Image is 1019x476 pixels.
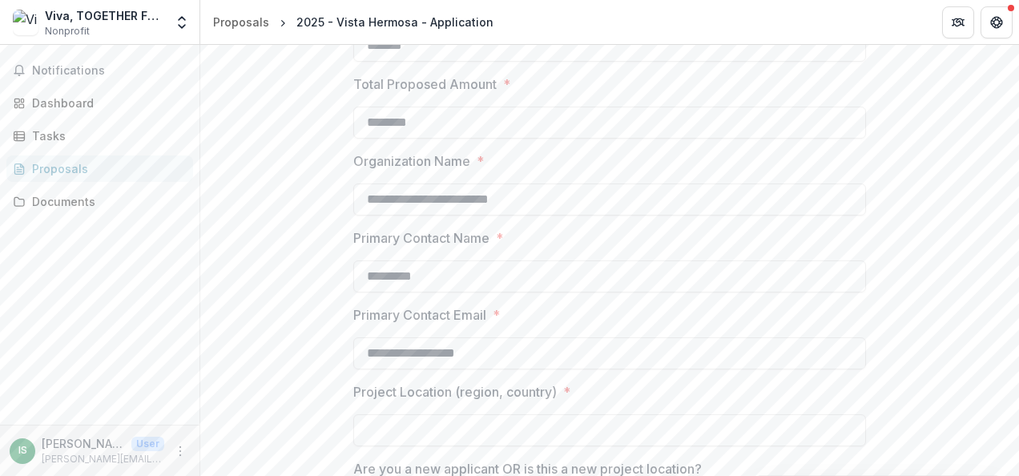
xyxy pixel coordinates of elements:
p: Organization Name [353,151,470,171]
button: Partners [942,6,974,38]
button: Notifications [6,58,193,83]
p: Primary Contact Email [353,305,486,325]
span: Nonprofit [45,24,90,38]
a: Tasks [6,123,193,149]
button: Get Help [981,6,1013,38]
button: Open entity switcher [171,6,193,38]
nav: breadcrumb [207,10,500,34]
div: Viva, TOGETHER FOR CHILDREN [45,7,164,24]
a: Proposals [207,10,276,34]
p: [PERSON_NAME] [42,435,125,452]
p: [PERSON_NAME][EMAIL_ADDRESS][DOMAIN_NAME] [42,452,164,466]
div: Dashboard [32,95,180,111]
div: Proposals [213,14,269,30]
div: Tasks [32,127,180,144]
a: Documents [6,188,193,215]
div: 2025 - Vista Hermosa - Application [296,14,493,30]
a: Proposals [6,155,193,182]
p: Primary Contact Name [353,228,489,248]
p: Project Location (region, country) [353,382,557,401]
div: Documents [32,193,180,210]
p: User [131,437,164,451]
p: Total Proposed Amount [353,75,497,94]
div: Isaac Saldivar [18,446,27,456]
div: Proposals [32,160,180,177]
button: More [171,442,190,461]
img: Viva, TOGETHER FOR CHILDREN [13,10,38,35]
a: Dashboard [6,90,193,116]
span: Notifications [32,64,187,78]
